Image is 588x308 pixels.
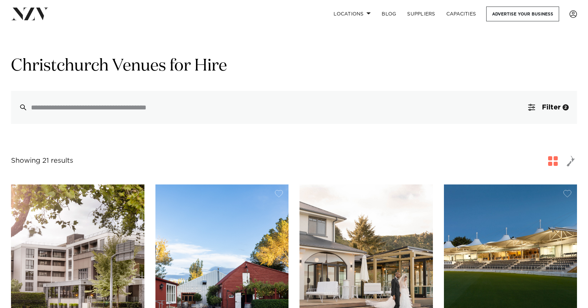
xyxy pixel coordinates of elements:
img: nzv-logo.png [11,8,48,20]
a: BLOG [376,7,402,21]
button: Filter2 [520,91,577,124]
a: Advertise your business [486,7,559,21]
a: Capacities [441,7,482,21]
a: Locations [328,7,376,21]
a: SUPPLIERS [402,7,440,21]
h1: Christchurch Venues for Hire [11,55,577,77]
span: Filter [542,104,560,111]
div: Showing 21 results [11,156,73,166]
div: 2 [563,104,569,110]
